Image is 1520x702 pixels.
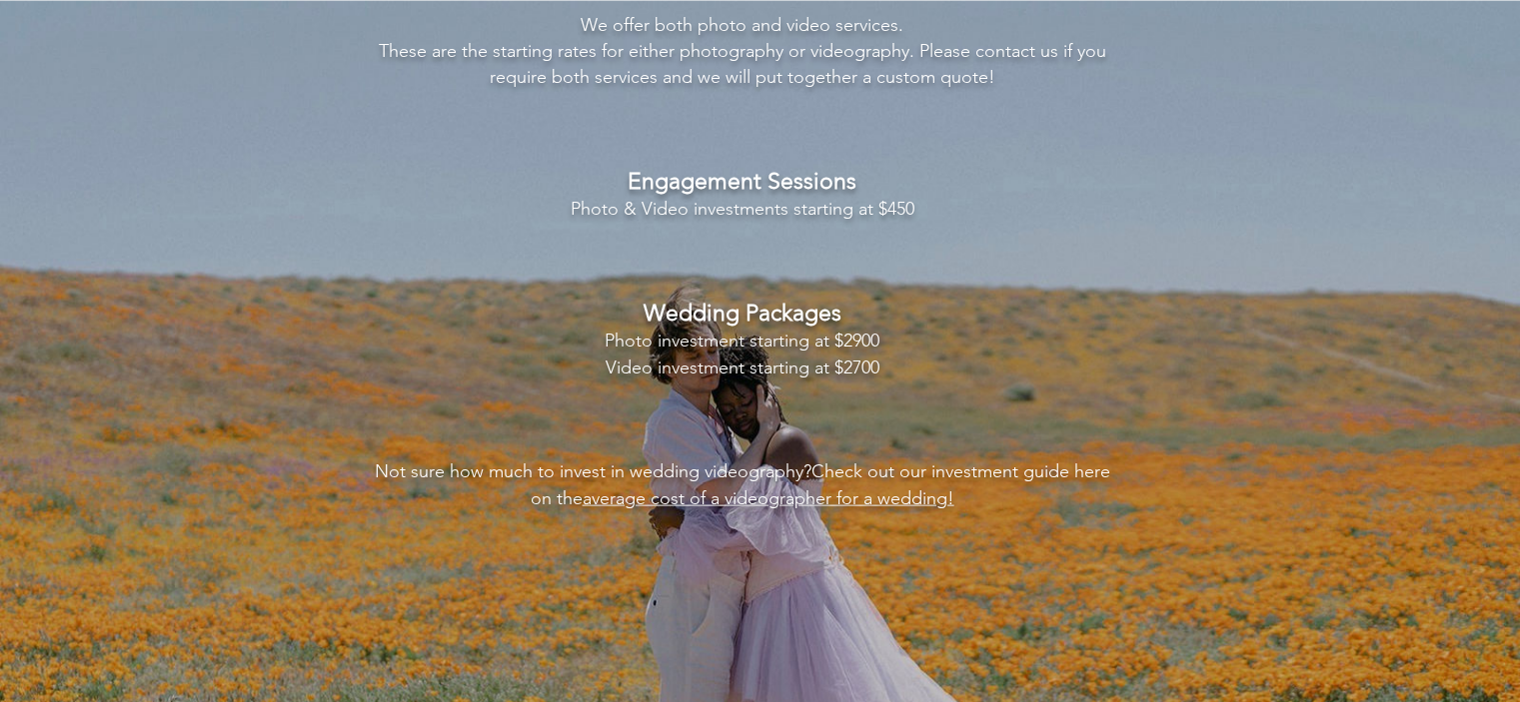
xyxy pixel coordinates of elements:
[571,198,914,377] span: Photo & Video investments starting at $450 Photo investment starting at $2900 Video investment st...
[644,300,841,327] span: Wedding Packages
[628,168,856,195] span: Engagement Sessions
[531,460,1110,508] span: heck out our investment guide here on the
[811,460,824,482] span: C
[375,460,811,482] span: Not sure how much to invest in wedding videography?
[583,487,954,509] a: average cost of a videographer for a wedding!
[379,14,1106,88] span: We offer both photo and video services. These are the starting rates for either photography or vi...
